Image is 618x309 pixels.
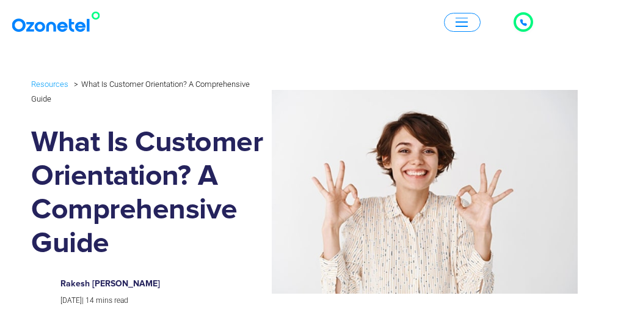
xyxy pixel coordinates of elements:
h1: What Is Customer Orientation? A Comprehensive Guide [31,126,263,261]
span: mins read [96,296,128,305]
span: [DATE] [60,296,82,305]
p: | [60,294,250,308]
h6: Rakesh [PERSON_NAME] [60,279,250,289]
span: 14 [85,296,94,305]
a: Resources [31,77,68,91]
